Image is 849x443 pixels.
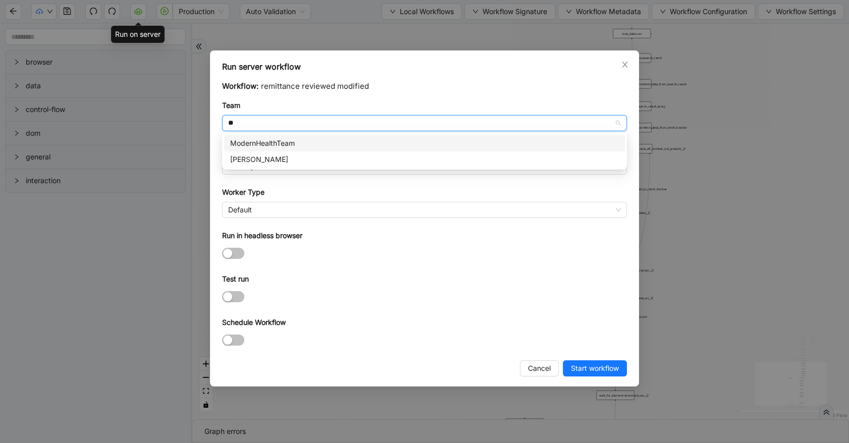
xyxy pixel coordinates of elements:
[230,138,619,149] div: ModernHealthTeam
[619,59,630,70] button: Close
[222,100,240,111] label: Team
[111,26,165,43] div: Run on server
[222,230,302,241] label: Run in headless browser
[224,151,625,168] div: monisha
[261,81,369,91] span: remittance reviewed modified
[224,135,625,151] div: ModernHealthTeam
[222,248,244,259] button: Run in headless browser
[228,202,621,217] span: Default
[563,360,627,376] button: Start workflow
[222,317,286,328] label: Schedule Workflow
[222,81,258,91] span: Workflow:
[222,335,244,346] button: Schedule Workflow
[222,187,264,198] label: Worker Type
[230,154,619,165] div: [PERSON_NAME]
[621,61,629,69] span: close
[520,360,559,376] button: Cancel
[222,291,244,302] button: Test run
[528,363,551,374] span: Cancel
[228,116,621,131] input: Team
[222,61,627,73] div: Run server workflow
[222,273,249,285] label: Test run
[571,363,619,374] span: Start workflow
